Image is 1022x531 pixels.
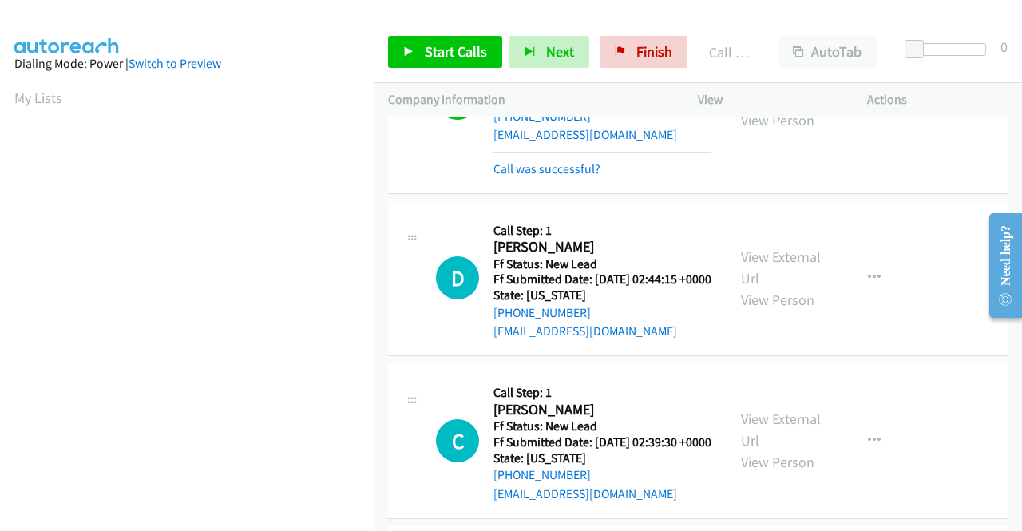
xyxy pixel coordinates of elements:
p: Company Information [388,90,669,109]
a: [EMAIL_ADDRESS][DOMAIN_NAME] [493,127,677,142]
div: Dialing Mode: Power | [14,54,359,73]
h5: State: [US_STATE] [493,450,711,466]
span: Finish [636,42,672,61]
a: [EMAIL_ADDRESS][DOMAIN_NAME] [493,323,677,339]
a: [EMAIL_ADDRESS][DOMAIN_NAME] [493,486,677,501]
button: Next [509,36,589,68]
a: Start Calls [388,36,502,68]
h5: Ff Submitted Date: [DATE] 02:44:15 +0000 [493,271,711,287]
h2: [PERSON_NAME] [493,401,711,419]
a: Switch to Preview [129,56,221,71]
div: The call is yet to be attempted [436,256,479,299]
h5: Call Step: 1 [493,385,711,401]
a: View Person [741,291,814,309]
h2: [PERSON_NAME] [493,238,711,256]
span: Start Calls [425,42,487,61]
a: Call was successful? [493,161,600,176]
a: [PHONE_NUMBER] [493,467,591,482]
a: [PHONE_NUMBER] [493,305,591,320]
a: My Lists [14,89,62,107]
a: View Person [741,453,814,471]
a: Finish [600,36,687,68]
a: [PHONE_NUMBER] [493,109,591,124]
span: Next [546,42,574,61]
a: View Person [741,111,814,129]
p: Actions [867,90,1008,109]
button: AutoTab [778,36,877,68]
p: View [698,90,838,109]
h5: Ff Status: New Lead [493,256,711,272]
div: 0 [1000,36,1008,57]
p: Call Completed [709,42,749,63]
h5: Ff Status: New Lead [493,418,711,434]
h5: State: [US_STATE] [493,287,711,303]
h1: D [436,256,479,299]
a: View External Url [741,410,821,450]
h5: Call Step: 1 [493,223,711,239]
h1: C [436,419,479,462]
iframe: Resource Center [976,202,1022,329]
div: Delay between calls (in seconds) [913,43,986,56]
a: View External Url [741,248,821,287]
h5: Ff Submitted Date: [DATE] 02:39:30 +0000 [493,434,711,450]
